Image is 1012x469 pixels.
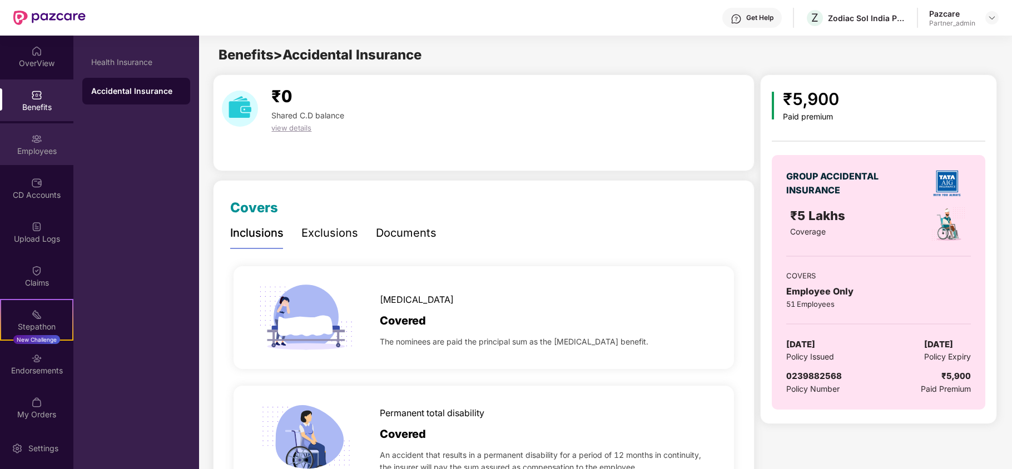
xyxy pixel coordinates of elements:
[783,112,839,122] div: Paid premium
[31,89,42,101] img: svg+xml;base64,PHN2ZyBpZD0iQmVuZWZpdHMiIHhtbG5zPSJodHRwOi8vd3d3LnczLm9yZy8yMDAwL3N2ZyIgd2lkdGg9Ij...
[380,426,426,443] span: Covered
[786,338,815,351] span: [DATE]
[12,443,23,454] img: svg+xml;base64,PHN2ZyBpZD0iU2V0dGluZy0yMHgyMCIgeG1sbnM9Imh0dHA6Ly93d3cudzMub3JnLzIwMDAvc3ZnIiB3aW...
[786,285,971,298] div: Employee Only
[31,177,42,188] img: svg+xml;base64,PHN2ZyBpZD0iQ0RfQWNjb3VudHMiIGRhdGEtbmFtZT0iQ0QgQWNjb3VudHMiIHhtbG5zPSJodHRwOi8vd3...
[930,206,966,242] img: policyIcon
[380,406,484,420] span: Permanent total disability
[230,224,284,242] div: Inclusions
[31,133,42,144] img: svg+xml;base64,PHN2ZyBpZD0iRW1wbG95ZWVzIiB4bWxucz0iaHR0cDovL3d3dy53My5vcmcvMjAwMC9zdmciIHdpZHRoPS...
[230,197,278,218] div: Covers
[380,312,426,330] span: Covered
[929,8,975,19] div: Pazcare
[790,208,849,223] span: ₹5 Lakhs
[301,224,358,242] div: Exclusions
[25,443,62,454] div: Settings
[811,11,818,24] span: Z
[31,397,42,408] img: svg+xml;base64,PHN2ZyBpZD0iTXlfT3JkZXJzIiBkYXRhLW5hbWU9Ik15IE9yZGVycyIgeG1sbnM9Imh0dHA6Ly93d3cudz...
[786,298,971,310] div: 51 Employees
[924,338,953,351] span: [DATE]
[786,384,840,393] span: Policy Number
[941,370,971,383] div: ₹5,900
[31,265,42,276] img: svg+xml;base64,PHN2ZyBpZD0iQ2xhaW0iIHhtbG5zPSJodHRwOi8vd3d3LnczLm9yZy8yMDAwL3N2ZyIgd2lkdGg9IjIwIi...
[746,13,773,22] div: Get Help
[828,13,906,23] div: Zodiac Sol India Private Limited
[924,351,971,363] span: Policy Expiry
[31,353,42,364] img: svg+xml;base64,PHN2ZyBpZD0iRW5kb3JzZW1lbnRzIiB4bWxucz0iaHR0cDovL3d3dy53My5vcmcvMjAwMC9zdmciIHdpZH...
[988,13,996,22] img: svg+xml;base64,PHN2ZyBpZD0iRHJvcGRvd24tMzJ4MzIiIHhtbG5zPSJodHRwOi8vd3d3LnczLm9yZy8yMDAwL3N2ZyIgd2...
[731,13,742,24] img: svg+xml;base64,PHN2ZyBpZD0iSGVscC0zMngzMiIgeG1sbnM9Imh0dHA6Ly93d3cudzMub3JnLzIwMDAvc3ZnIiB3aWR0aD...
[271,86,292,106] span: ₹0
[786,351,834,363] span: Policy Issued
[921,383,971,395] span: Paid Premium
[255,266,358,369] img: icon
[786,270,971,281] div: COVERS
[786,371,842,381] span: 0239882568
[222,91,258,127] img: download
[790,227,826,236] span: Coverage
[31,309,42,320] img: svg+xml;base64,PHN2ZyB4bWxucz0iaHR0cDovL3d3dy53My5vcmcvMjAwMC9zdmciIHdpZHRoPSIyMSIgaGVpZ2h0PSIyMC...
[271,123,311,132] span: view details
[786,169,884,197] div: GROUP ACCIDENTAL INSURANCE
[13,335,60,344] div: New Challenge
[380,293,454,307] span: [MEDICAL_DATA]
[271,111,344,120] span: Shared C.D balance
[1,321,72,332] div: Stepathon
[772,92,775,119] img: icon
[13,11,86,25] img: New Pazcare Logo
[91,58,181,67] div: Health Insurance
[929,19,975,28] div: Partner_admin
[380,336,648,348] span: The nominees are paid the principal sum as the [MEDICAL_DATA] benefit.
[219,47,421,63] span: Benefits > Accidental Insurance
[927,164,966,203] img: insurerLogo
[91,86,181,97] div: Accidental Insurance
[31,221,42,232] img: svg+xml;base64,PHN2ZyBpZD0iVXBsb2FkX0xvZ3MiIGRhdGEtbmFtZT0iVXBsb2FkIExvZ3MiIHhtbG5zPSJodHRwOi8vd3...
[31,46,42,57] img: svg+xml;base64,PHN2ZyBpZD0iSG9tZSIgeG1sbnM9Imh0dHA6Ly93d3cudzMub3JnLzIwMDAvc3ZnIiB3aWR0aD0iMjAiIG...
[376,224,436,242] div: Documents
[783,86,839,112] div: ₹5,900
